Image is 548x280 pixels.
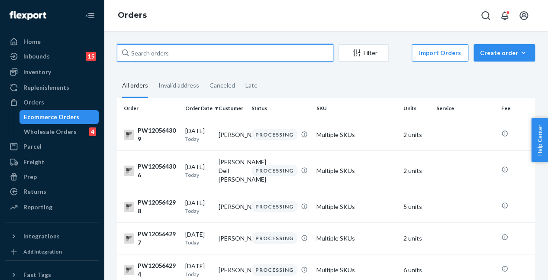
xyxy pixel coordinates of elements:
th: SKU [313,98,400,119]
div: Returns [23,187,46,196]
div: Canceled [210,74,235,97]
div: PROCESSING [251,232,297,244]
a: Orders [118,10,147,20]
img: Flexport logo [10,11,46,20]
th: Service [433,98,498,119]
button: Create order [474,44,535,62]
div: Inventory [23,68,51,76]
td: 2 units [400,150,433,191]
a: Orders [5,95,99,109]
td: [PERSON_NAME] Dell [PERSON_NAME] [215,150,248,191]
button: Help Center [531,118,548,162]
a: Prep [5,170,99,184]
th: Units [400,98,433,119]
td: [PERSON_NAME] [215,222,248,254]
th: Status [248,98,313,119]
a: Replenishments [5,81,99,94]
div: Parcel [23,142,42,151]
div: Ecommerce Orders [24,113,79,121]
div: Fast Tags [23,270,51,279]
div: Orders [23,98,44,107]
input: Search orders [117,44,333,62]
div: PW120564294 [124,261,178,279]
div: PW120564298 [124,198,178,215]
div: [DATE] [185,230,212,246]
a: Add Integration [5,247,99,257]
div: PROCESSING [251,165,297,176]
a: Inbounds15 [5,49,99,63]
ol: breadcrumbs [111,3,154,28]
div: Reporting [23,203,52,212]
a: Inventory [5,65,99,79]
div: Replenishments [23,83,69,92]
a: Freight [5,155,99,169]
div: Freight [23,158,45,166]
button: Import Orders [412,44,468,62]
button: Open notifications [496,7,513,24]
button: Close Navigation [81,7,99,24]
td: 2 units [400,222,433,254]
div: Home [23,37,41,46]
div: [DATE] [185,163,212,179]
div: PW120564297 [124,230,178,247]
div: Prep [23,173,37,181]
div: Inbounds [23,52,50,61]
p: Today [185,270,212,278]
td: [PERSON_NAME] [215,191,248,222]
th: Order [117,98,182,119]
div: Filter [339,49,388,57]
div: 4 [89,127,96,136]
a: Wholesale Orders4 [19,125,99,139]
div: PW120564306 [124,162,178,179]
div: Add Integration [23,248,62,255]
div: PW120564309 [124,126,178,143]
div: [DATE] [185,127,212,143]
td: 2 units [400,119,433,150]
td: [PERSON_NAME] [215,119,248,150]
td: Multiple SKUs [313,191,400,222]
div: Invalid address [158,74,199,97]
td: 5 units [400,191,433,222]
a: Reporting [5,200,99,214]
a: Home [5,35,99,49]
a: Parcel [5,140,99,153]
div: Create order [480,49,529,57]
button: Integrations [5,229,99,243]
th: Order Date [182,98,215,119]
td: Multiple SKUs [313,150,400,191]
div: PROCESSING [251,264,297,276]
div: All orders [122,74,148,98]
div: Wholesale Orders [24,127,77,136]
button: Filter [338,44,389,62]
button: Open Search Box [477,7,494,24]
div: 15 [86,52,96,61]
a: Ecommerce Orders [19,110,99,124]
p: Today [185,135,212,143]
div: Integrations [23,232,60,241]
div: Customer [219,104,245,112]
div: [DATE] [185,262,212,278]
td: Multiple SKUs [313,119,400,150]
a: Returns [5,185,99,199]
div: [DATE] [185,199,212,215]
div: Late [245,74,258,97]
p: Today [185,171,212,179]
p: Today [185,207,212,215]
td: Multiple SKUs [313,222,400,254]
p: Today [185,239,212,246]
button: Open account menu [515,7,532,24]
div: PROCESSING [251,201,297,212]
div: PROCESSING [251,129,297,140]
